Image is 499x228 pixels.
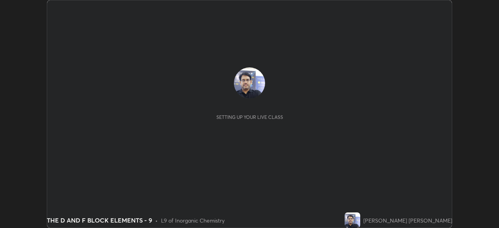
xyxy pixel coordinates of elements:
[216,114,283,120] div: Setting up your live class
[345,212,360,228] img: 4dbd5e4e27d8441580130e5f502441a8.jpg
[234,67,265,99] img: 4dbd5e4e27d8441580130e5f502441a8.jpg
[47,216,152,225] div: THE D AND F BLOCK ELEMENTS - 9
[155,216,158,224] div: •
[363,216,452,224] div: [PERSON_NAME] [PERSON_NAME]
[161,216,225,224] div: L9 of Inorganic Chemistry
